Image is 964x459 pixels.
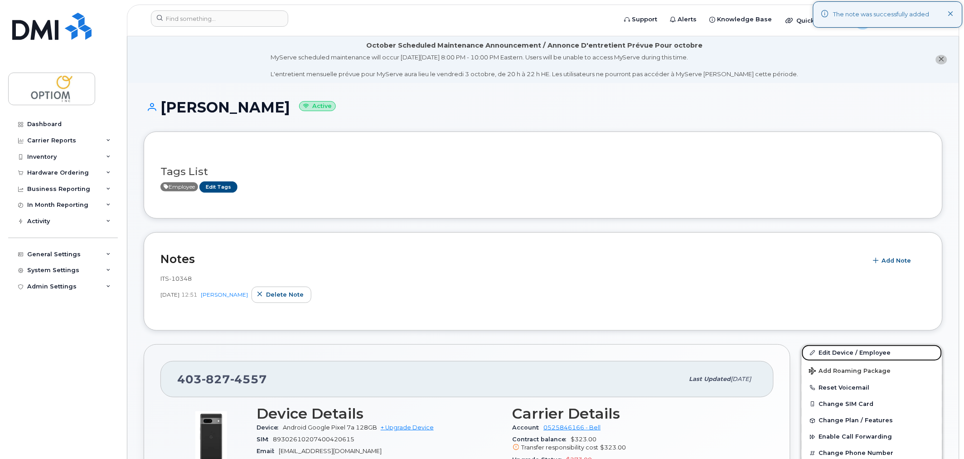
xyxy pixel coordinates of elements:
[809,367,891,376] span: Add Roaming Package
[802,361,942,380] button: Add Roaming Package
[257,436,273,443] span: SIM
[819,417,893,424] span: Change Plan / Features
[177,372,267,386] span: 403
[266,290,304,299] span: Delete note
[802,396,942,412] button: Change SIM Card
[731,376,751,382] span: [DATE]
[802,412,942,429] button: Change Plan / Features
[833,10,930,19] div: The note was successfully added
[802,345,942,361] a: Edit Device / Employee
[230,372,267,386] span: 4557
[257,424,283,431] span: Device
[689,376,731,382] span: Last updated
[160,291,179,298] span: [DATE]
[544,424,601,431] a: 0525846166 - Bell
[299,101,336,112] small: Active
[160,166,926,177] h3: Tags List
[819,434,892,440] span: Enable Call Forwarding
[202,372,230,386] span: 827
[144,99,943,115] h1: [PERSON_NAME]
[201,291,248,298] a: [PERSON_NAME]
[522,444,599,451] span: Transfer responsibility cost
[271,53,799,78] div: MyServe scheduled maintenance will occur [DATE][DATE] 8:00 PM - 10:00 PM Eastern. Users will be u...
[160,182,198,191] span: Active
[513,436,758,452] span: $323.00
[160,275,192,282] span: ITS-10348
[257,405,502,422] h3: Device Details
[257,448,279,454] span: Email
[283,424,377,431] span: Android Google Pixel 7a 128GB
[513,405,758,422] h3: Carrier Details
[381,424,434,431] a: + Upgrade Device
[199,181,237,193] a: Edit Tags
[160,252,863,266] h2: Notes
[252,287,311,303] button: Delete note
[802,429,942,445] button: Enable Call Forwarding
[802,380,942,396] button: Reset Voicemail
[867,253,919,269] button: Add Note
[513,424,544,431] span: Account
[936,55,947,64] button: close notification
[513,436,571,443] span: Contract balance
[279,448,382,454] span: [EMAIL_ADDRESS][DOMAIN_NAME]
[601,444,626,451] span: $323.00
[181,291,197,298] span: 12:51
[273,436,354,443] span: 89302610207400420615
[367,41,703,50] div: October Scheduled Maintenance Announcement / Annonce D'entretient Prévue Pour octobre
[882,256,911,265] span: Add Note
